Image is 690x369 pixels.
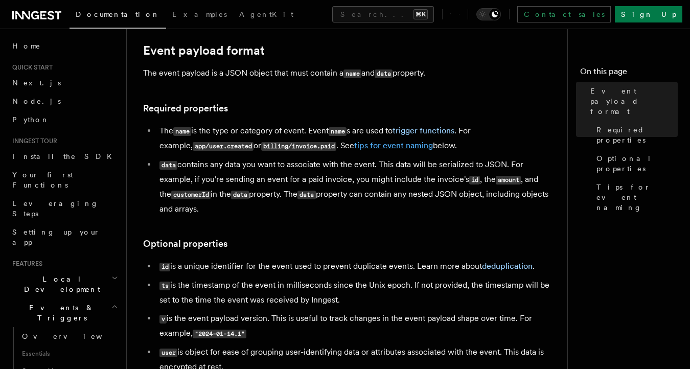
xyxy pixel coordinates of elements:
[156,259,552,274] li: is a unique identifier for the event used to prevent duplicate events. Learn more about .
[143,237,227,251] a: Optional properties
[156,124,552,153] li: The is the type or category of event. Event s are used to . For example, or . See below.
[76,10,160,18] span: Documentation
[615,6,682,22] a: Sign Up
[375,70,393,78] code: data
[143,66,552,81] p: The event payload is a JSON object that must contain a and property.
[12,199,99,218] span: Leveraging Steps
[8,147,120,166] a: Install the SDK
[261,142,336,151] code: billing/invoice.paid
[12,116,50,124] span: Python
[8,63,53,72] span: Quick start
[343,70,361,78] code: name
[166,3,233,28] a: Examples
[580,65,678,82] h4: On this page
[239,10,293,18] span: AgentKit
[8,137,57,145] span: Inngest tour
[12,228,100,246] span: Setting up your app
[172,10,227,18] span: Examples
[156,311,552,341] li: is the event payload version. This is useful to track changes in the event payload shape over tim...
[297,191,315,199] code: data
[8,274,111,294] span: Local Development
[8,260,42,268] span: Features
[18,345,120,362] span: Essentials
[173,127,191,136] code: name
[592,149,678,178] a: Optional properties
[413,9,428,19] kbd: ⌘K
[159,263,170,271] code: id
[171,191,211,199] code: customerId
[12,171,73,189] span: Your first Functions
[8,92,120,110] a: Node.js
[517,6,611,22] a: Contact sales
[8,303,111,323] span: Events & Triggers
[156,157,552,216] li: contains any data you want to associate with the event. This data will be serialized to JSON. For...
[12,79,61,87] span: Next.js
[12,41,41,51] span: Home
[159,161,177,170] code: data
[233,3,300,28] a: AgentKit
[159,315,167,324] code: v
[193,142,254,151] code: app/user.created
[596,182,678,213] span: Tips for event naming
[70,3,166,29] a: Documentation
[12,152,118,160] span: Install the SDK
[8,270,120,298] button: Local Development
[231,191,249,199] code: data
[8,223,120,251] a: Setting up your app
[592,178,678,217] a: Tips for event naming
[8,74,120,92] a: Next.js
[8,166,120,194] a: Your first Functions
[596,153,678,174] span: Optional properties
[22,332,127,340] span: Overview
[156,278,552,307] li: is the timestamp of the event in milliseconds since the Unix epoch. If not provided, the timestam...
[12,97,61,105] span: Node.js
[329,127,347,136] code: name
[143,101,228,116] a: Required properties
[482,261,533,271] a: deduplication
[596,125,678,145] span: Required properties
[8,194,120,223] a: Leveraging Steps
[193,330,246,338] code: "2024-01-14.1"
[18,327,120,345] a: Overview
[590,86,678,117] span: Event payload format
[332,6,434,22] button: Search...⌘K
[159,349,177,357] code: user
[8,110,120,129] a: Python
[586,82,678,121] a: Event payload format
[159,282,170,290] code: ts
[8,37,120,55] a: Home
[476,8,501,20] button: Toggle dark mode
[592,121,678,149] a: Required properties
[496,176,521,184] code: amount
[8,298,120,327] button: Events & Triggers
[393,126,454,135] a: trigger functions
[143,43,265,58] a: Event payload format
[354,141,433,150] a: tips for event naming
[469,176,480,184] code: id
